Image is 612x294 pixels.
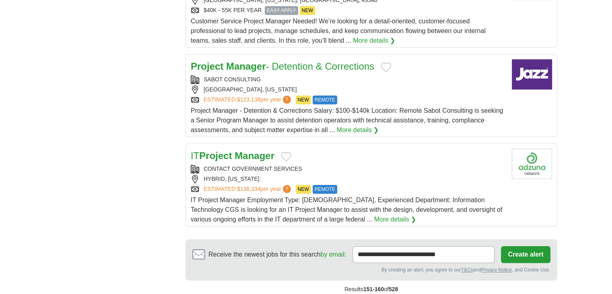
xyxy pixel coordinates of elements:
[313,185,337,194] span: REMOTE
[191,18,486,44] span: Customer Service Project Manager Needed! We’re looking for a detail-oriented, customer-focused pr...
[389,286,398,292] span: 528
[191,165,505,173] div: CONTACT GOVERNMENT SERVICES
[191,197,502,223] span: IT Project Manager Employment Type: [DEMOGRAPHIC_DATA], Experienced Department: Information Techn...
[191,75,505,84] div: SABOT CONSULTING
[191,150,274,161] a: ITProject Manager
[204,95,293,104] a: ESTIMATED:$123,138per year?
[296,185,311,194] span: NEW
[191,6,505,15] div: $40K - 55K PER YEAR
[265,6,298,15] span: EASY APPLY
[237,186,260,192] span: $138,334
[237,96,260,103] span: $123,138
[481,267,512,273] a: Privacy Notice
[320,251,344,258] a: by email
[204,185,293,194] a: ESTIMATED:$138,334per year?
[281,152,291,161] button: Add to favorite jobs
[337,125,379,135] a: More details ❯
[283,185,291,193] span: ?
[313,95,337,104] span: REMOTE
[512,149,552,179] img: Company logo
[363,286,384,292] span: 151-160
[501,246,550,263] button: Create alert
[283,95,291,104] span: ?
[461,267,473,273] a: T&Cs
[208,250,346,259] span: Receive the newest jobs for this search :
[192,266,550,273] div: By creating an alert, you agree to our and , and Cookie Use.
[191,61,374,72] a: Project Manager- Detention & Corrections
[296,95,311,104] span: NEW
[191,61,223,72] strong: Project
[300,6,315,15] span: NEW
[191,107,503,133] span: Project Manager - Detention & Corrections Salary: $100-$140k Location: Remote Sabot Consulting is...
[235,150,274,161] strong: Manager
[353,36,395,46] a: More details ❯
[226,61,266,72] strong: Manager
[191,85,505,94] div: [GEOGRAPHIC_DATA], [US_STATE]
[199,150,232,161] strong: Project
[191,175,505,183] div: HYBRID, [US_STATE]
[512,59,552,89] img: Company logo
[381,62,391,72] button: Add to favorite jobs
[374,215,416,224] a: More details ❯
